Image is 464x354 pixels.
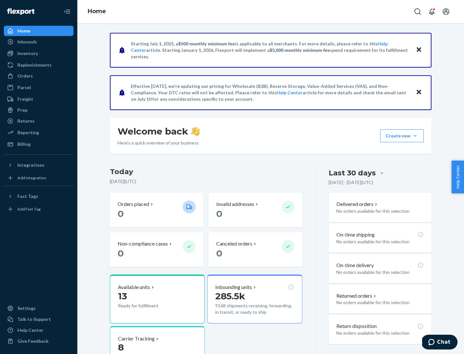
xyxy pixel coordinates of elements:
button: Create new [380,129,424,142]
button: Delivered orders [336,200,379,208]
p: On-time delivery [336,262,374,269]
a: Parcel [4,82,73,93]
button: Open account menu [440,5,452,18]
p: Non-compliance cases [118,240,168,247]
p: [DATE] ( UTC ) [110,178,302,185]
ol: breadcrumbs [82,2,111,21]
div: Returns [17,118,34,124]
a: Add Fast Tag [4,204,73,214]
a: Home [88,8,106,15]
p: Here’s a quick overview of your business [118,140,200,146]
img: hand-wave emoji [191,127,200,136]
p: Carrier Tracking [118,335,155,342]
button: Open Search Box [411,5,424,18]
p: No orders available for this selection [336,269,424,275]
div: Prep [17,107,27,113]
p: Canceled orders [216,240,252,247]
button: Available units13Ready for fulfillment [110,275,205,323]
button: Fast Tags [4,191,73,201]
p: [DATE] - [DATE] ( UTC ) [329,179,373,186]
a: Inbounds [4,37,73,47]
span: 8 [118,342,124,353]
div: Give Feedback [17,338,49,344]
div: Inbounds [17,39,37,45]
p: No orders available for this selection [336,208,424,214]
span: 0 [118,248,124,259]
div: Home [17,28,30,34]
a: Billing [4,139,73,149]
div: Orders [17,73,33,79]
div: Reporting [17,129,39,136]
span: 0 [216,208,222,219]
button: Returned orders [336,292,377,300]
button: Close [415,45,423,55]
a: Inventory [4,48,73,59]
button: Inbounding units285.5k9168 shipments receiving, forwarding, in transit, or ready to ship [207,275,302,323]
span: $5,000 monthly minimum fee [270,47,330,53]
p: No orders available for this selection [336,330,424,336]
button: Open notifications [425,5,438,18]
span: 285.5k [215,291,245,302]
div: Help Center [17,327,43,333]
img: Flexport logo [7,8,34,15]
div: Fast Tags [17,193,38,200]
a: Help Center [276,90,303,95]
div: Inventory [17,50,38,57]
button: Integrations [4,160,73,170]
button: Invalid addresses 0 [208,193,302,227]
p: No orders available for this selection [336,238,424,245]
div: Add Fast Tag [17,206,41,212]
button: Canceled orders 0 [208,232,302,267]
h1: Welcome back [118,126,200,137]
p: Available units [118,284,150,291]
div: Billing [17,141,31,147]
button: Talk to Support [4,314,73,324]
a: Help Center [4,325,73,335]
div: Freight [17,96,33,102]
p: 9168 shipments receiving, forwarding, in transit, or ready to ship [215,303,294,315]
a: Settings [4,303,73,313]
a: Returns [4,116,73,126]
div: Settings [17,305,36,312]
p: Inbounding units [215,284,252,291]
span: $500 monthly minimum fee [178,41,235,46]
a: Orders [4,71,73,81]
p: Return disposition [336,322,377,330]
p: Ready for fulfillment [118,303,178,309]
a: Add Integration [4,173,73,183]
h3: Today [110,167,302,177]
div: Parcel [17,84,31,91]
button: Help Center [451,161,464,193]
button: Close Navigation [61,5,73,18]
a: Replenishments [4,60,73,70]
span: 0 [216,248,222,259]
a: Reporting [4,127,73,138]
div: Replenishments [17,62,52,68]
a: Prep [4,105,73,115]
div: Add Integration [17,175,46,181]
div: Talk to Support [17,316,51,322]
div: Integrations [17,162,44,168]
button: Give Feedback [4,336,73,346]
button: Close [415,88,423,97]
p: Orders placed [118,200,149,208]
p: On-time shipping [336,231,375,238]
span: 0 [118,208,124,219]
p: Invalid addresses [216,200,254,208]
button: Non-compliance cases 0 [110,232,203,267]
a: Home [4,26,73,36]
p: No orders available for this selection [336,299,424,306]
a: Freight [4,94,73,104]
p: Effective [DATE], we're updating our pricing for Wholesale (B2B), Reserve Storage, Value-Added Se... [131,83,410,102]
p: Starting July 1, 2025, a is applicable to all merchants. For more details, please refer to this a... [131,41,410,60]
button: Orders placed 0 [110,193,203,227]
div: Last 30 days [329,168,376,178]
span: 13 [118,291,127,302]
iframe: Opens a widget where you can chat to one of our agents [422,335,458,351]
